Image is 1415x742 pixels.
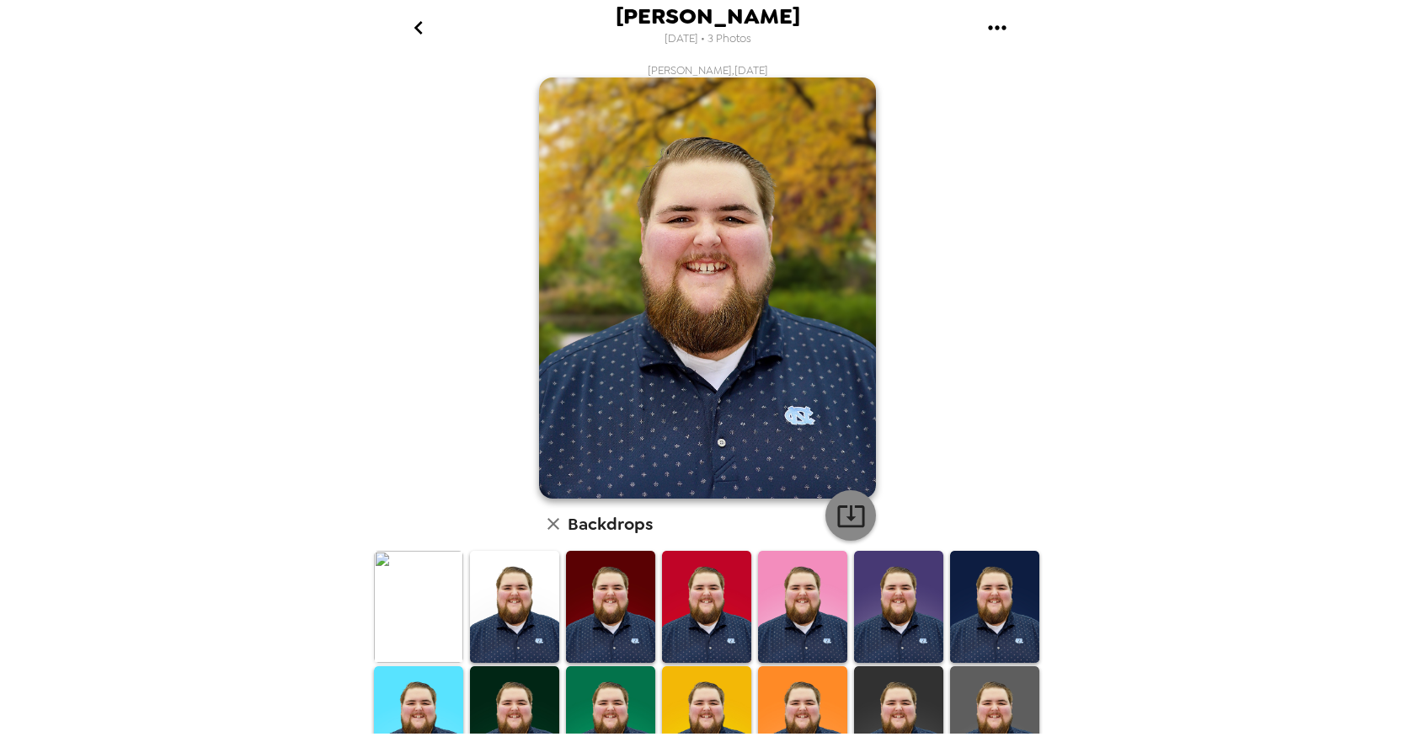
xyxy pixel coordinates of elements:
[648,63,768,77] span: [PERSON_NAME] , [DATE]
[539,77,876,499] img: user
[374,551,463,663] img: Original
[568,510,653,537] h6: Backdrops
[616,5,800,28] span: [PERSON_NAME]
[665,28,751,51] span: [DATE] • 3 Photos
